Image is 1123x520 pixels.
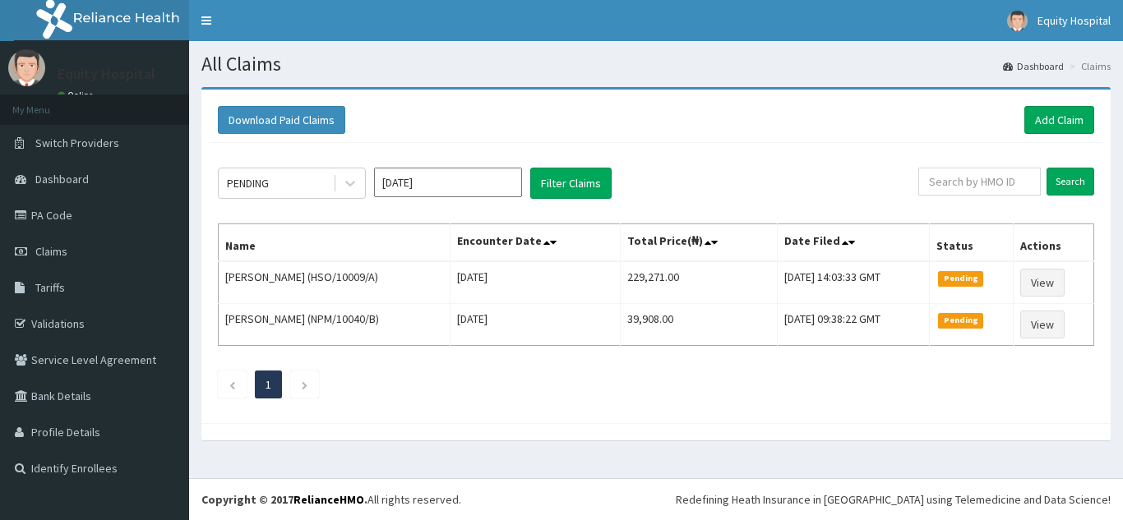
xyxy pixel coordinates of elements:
[930,224,1014,262] th: Status
[778,261,930,304] td: [DATE] 14:03:33 GMT
[35,136,119,150] span: Switch Providers
[918,168,1041,196] input: Search by HMO ID
[620,224,778,262] th: Total Price(₦)
[938,271,983,286] span: Pending
[35,280,65,295] span: Tariffs
[58,90,97,101] a: Online
[1024,106,1094,134] a: Add Claim
[8,49,45,86] img: User Image
[1003,59,1064,73] a: Dashboard
[58,67,155,81] p: Equity Hospital
[1038,13,1111,28] span: Equity Hospital
[266,377,271,392] a: Page 1 is your current page
[1007,11,1028,31] img: User Image
[1047,168,1094,196] input: Search
[778,224,930,262] th: Date Filed
[450,261,620,304] td: [DATE]
[1065,59,1111,73] li: Claims
[219,304,451,346] td: [PERSON_NAME] (NPM/10040/B)
[201,492,367,507] strong: Copyright © 2017 .
[620,261,778,304] td: 229,271.00
[450,304,620,346] td: [DATE]
[218,106,345,134] button: Download Paid Claims
[778,304,930,346] td: [DATE] 09:38:22 GMT
[293,492,364,507] a: RelianceHMO
[938,313,983,328] span: Pending
[35,172,89,186] span: Dashboard
[219,261,451,304] td: [PERSON_NAME] (HSO/10009/A)
[219,224,451,262] th: Name
[374,168,522,197] input: Select Month and Year
[450,224,620,262] th: Encounter Date
[229,377,236,392] a: Previous page
[201,53,1111,75] h1: All Claims
[620,304,778,346] td: 39,908.00
[35,244,67,259] span: Claims
[530,168,612,199] button: Filter Claims
[301,377,308,392] a: Next page
[189,478,1123,520] footer: All rights reserved.
[1013,224,1093,262] th: Actions
[676,491,1111,508] div: Redefining Heath Insurance in [GEOGRAPHIC_DATA] using Telemedicine and Data Science!
[227,175,269,191] div: PENDING
[1020,311,1065,338] a: View
[1020,269,1065,297] a: View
